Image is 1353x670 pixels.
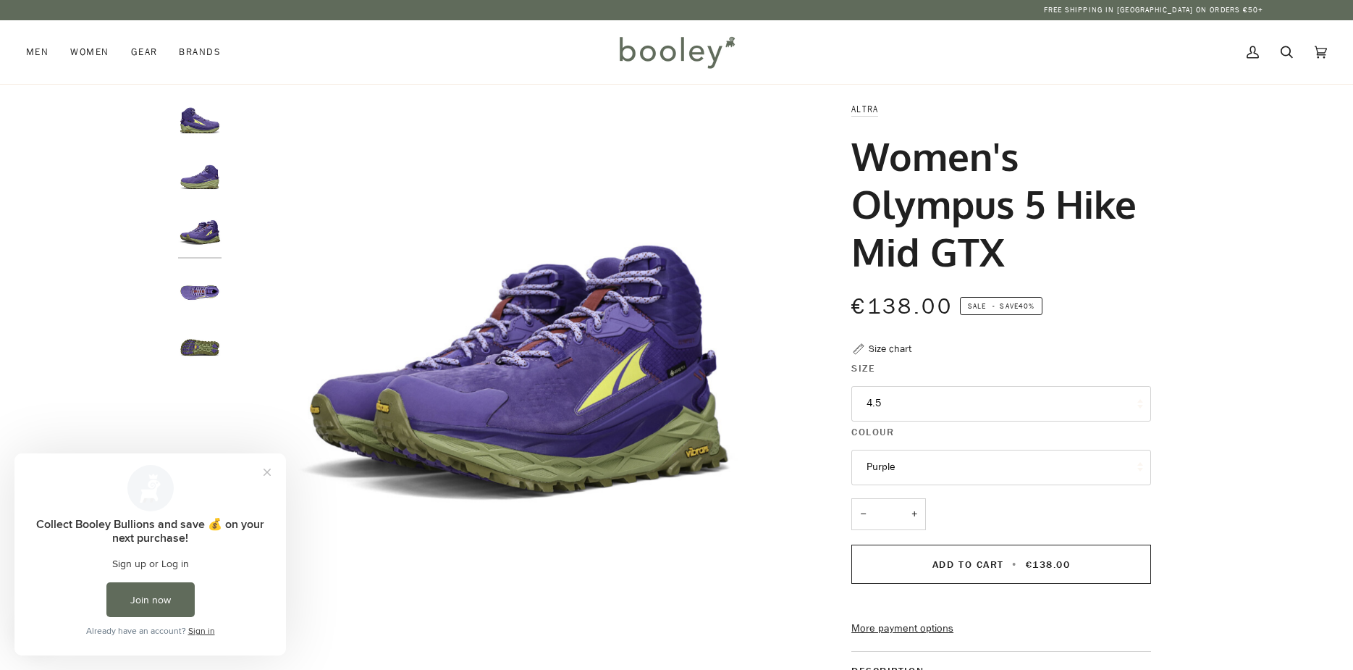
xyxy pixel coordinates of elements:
[960,297,1042,316] span: Save
[178,324,222,367] img: Altra Women's Olympus 5 Hike Mid GTX Purple - Booley Galway
[1008,558,1021,571] span: •
[851,292,953,322] span: €138.00
[851,103,878,115] a: Altra
[26,20,59,84] a: Men
[851,450,1151,485] button: Purple
[14,453,286,656] iframe: Loyalty program pop-up with offers and actions
[851,621,1151,637] a: More payment options
[988,301,1000,311] em: •
[968,301,986,311] span: Sale
[932,558,1004,571] span: Add to Cart
[851,386,1151,422] button: 4.5
[851,498,874,531] button: −
[70,45,109,59] span: Women
[120,20,169,84] a: Gear
[178,268,222,311] img: Altra Women's Olympus 5 Hike Mid GTX Purple - Booley Galway
[168,20,232,84] a: Brands
[851,132,1140,275] h1: Women's Olympus 5 Hike Mid GTX
[178,157,222,201] img: Altra Women's Olympus 5 Hike Mid GTX Purple - Booley Galway
[1019,301,1034,311] span: 40%
[131,45,158,59] span: Gear
[178,101,222,145] img: Altra Women's Olympus 5 Hike Mid GTX Purple - Booley Galway
[179,45,221,59] span: Brands
[26,45,49,59] span: Men
[851,545,1151,584] button: Add to Cart • €138.00
[851,424,894,440] span: Colour
[851,498,926,531] input: Quantity
[1026,558,1071,571] span: €138.00
[851,361,875,376] span: Size
[1044,4,1264,16] p: Free Shipping in [GEOGRAPHIC_DATA] on Orders €50+
[178,212,222,256] img: Altra Women's Olympus 5 Hike Mid GTX Purple - Booley Galway
[613,31,740,73] img: Booley
[869,341,911,356] div: Size chart
[59,20,119,84] a: Women
[903,498,926,531] button: +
